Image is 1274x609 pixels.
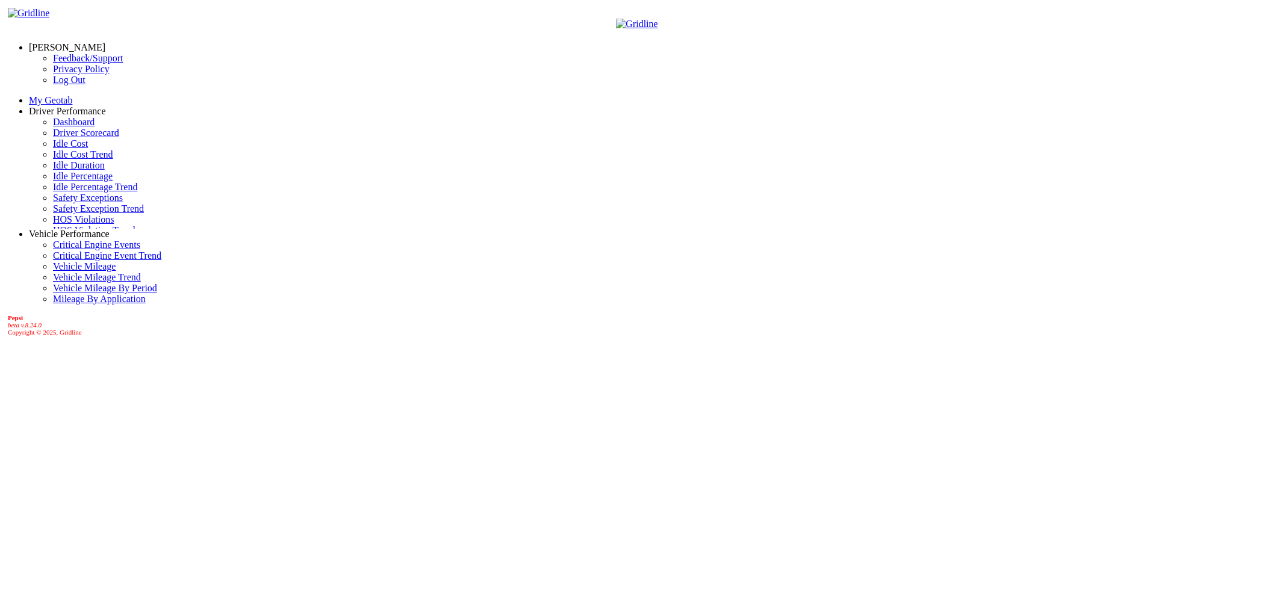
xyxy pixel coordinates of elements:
a: Idle Duration [53,160,105,170]
a: Vehicle Mileage [53,261,116,271]
a: Driver Scorecard [53,128,119,138]
a: Log Out [53,75,85,85]
a: Idle Cost [53,138,88,149]
div: Copyright © 2025, Gridline [8,314,1269,336]
a: Vehicle Mileage Trend [53,272,141,282]
b: Pepsi [8,314,23,321]
i: beta v.8.24.0 [8,321,42,329]
a: HOS Violation Trend [53,225,135,235]
a: HOS Violations [53,214,114,224]
a: My Geotab [29,95,72,105]
a: Idle Cost Trend [53,149,113,159]
a: Vehicle Performance [29,229,110,239]
a: Idle Percentage Trend [53,182,137,192]
img: Gridline [616,19,657,29]
a: Idle Percentage [53,171,113,181]
a: Privacy Policy [53,64,110,74]
a: Dashboard [53,117,95,127]
a: Safety Exceptions [53,193,123,203]
a: Critical Engine Event Trend [53,250,161,261]
a: Critical Engine Events [53,240,140,250]
a: Driver Performance [29,106,106,116]
a: [PERSON_NAME] [29,42,105,52]
a: Feedback/Support [53,53,123,63]
img: Gridline [8,8,49,19]
a: Vehicle Mileage By Period [53,283,157,293]
a: Mileage By Application [53,294,146,304]
a: Safety Exception Trend [53,203,144,214]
